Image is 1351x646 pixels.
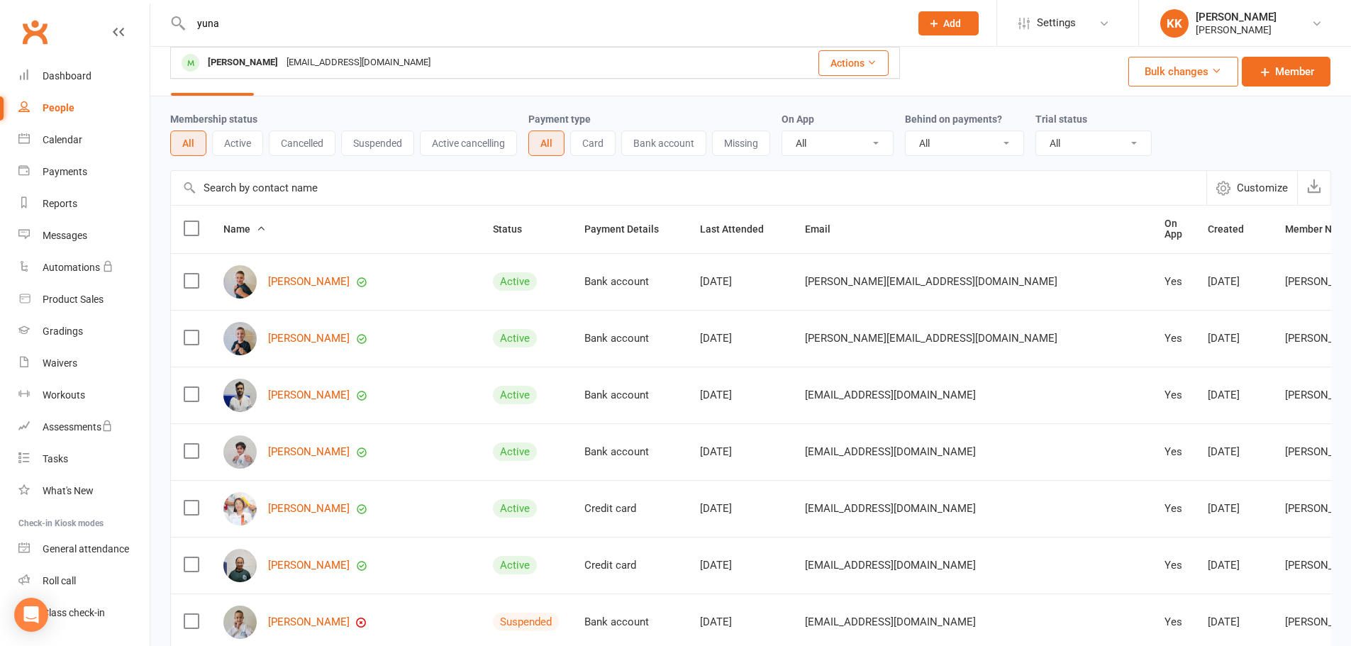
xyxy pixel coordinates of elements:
span: [EMAIL_ADDRESS][DOMAIN_NAME] [805,438,976,465]
button: Bulk changes [1128,57,1238,87]
div: General attendance [43,543,129,555]
div: Workouts [43,389,85,401]
img: Tyler [223,606,257,639]
div: [PERSON_NAME] [204,52,282,73]
div: [DATE] [700,616,779,628]
div: Active [493,499,537,518]
div: Yes [1164,333,1182,345]
div: Dashboard [43,70,91,82]
a: Messages [18,220,150,252]
a: [PERSON_NAME] [268,333,350,345]
div: Active [493,386,537,404]
input: Search... [187,13,900,33]
span: [PERSON_NAME][EMAIL_ADDRESS][DOMAIN_NAME] [805,325,1057,352]
div: [EMAIL_ADDRESS][DOMAIN_NAME] [282,52,435,73]
a: [PERSON_NAME] [268,503,350,515]
span: [EMAIL_ADDRESS][DOMAIN_NAME] [805,608,976,635]
span: Add [943,18,961,29]
a: Roll call [18,565,150,597]
button: Cancelled [269,130,335,156]
button: Status [493,221,538,238]
button: Created [1208,221,1260,238]
div: [DATE] [700,503,779,515]
div: Gradings [43,325,83,337]
a: Member [1242,57,1330,87]
div: [DATE] [1208,389,1260,401]
img: Almeer [223,435,257,469]
button: All [170,130,206,156]
div: [DATE] [700,446,779,458]
span: Settings [1037,7,1076,39]
div: Calendar [43,134,82,145]
a: Dashboard [18,60,150,92]
button: Actions [818,50,889,76]
div: Active [493,556,537,574]
a: Reports [18,188,150,220]
div: [DATE] [1208,559,1260,572]
a: Automations [18,252,150,284]
div: Payments [43,166,87,177]
div: Tasks [43,453,68,464]
a: General attendance kiosk mode [18,533,150,565]
span: [PERSON_NAME][EMAIL_ADDRESS][DOMAIN_NAME] [805,268,1057,295]
div: Roll call [43,575,76,586]
span: Payment Details [584,223,674,235]
div: Bank account [584,446,674,458]
div: Active [493,272,537,291]
div: Yes [1164,503,1182,515]
div: [DATE] [1208,446,1260,458]
div: Credit card [584,559,674,572]
img: Theodore [223,265,257,299]
div: [PERSON_NAME] [1196,23,1277,36]
div: Waivers [43,357,77,369]
img: Albert [223,322,257,355]
span: [EMAIL_ADDRESS][DOMAIN_NAME] [805,382,976,408]
div: [DATE] [1208,333,1260,345]
div: [PERSON_NAME] [1196,11,1277,23]
div: Yes [1164,389,1182,401]
a: [PERSON_NAME] [268,389,350,401]
div: Bank account [584,276,674,288]
span: Name [223,223,266,235]
a: Assessments [18,411,150,443]
img: Ather [223,379,257,412]
button: Email [805,221,846,238]
a: Workouts [18,379,150,411]
div: [DATE] [700,559,779,572]
a: [PERSON_NAME] [268,616,350,628]
span: Last Attended [700,223,779,235]
img: Jisook [223,492,257,525]
button: Active [212,130,263,156]
div: Class check-in [43,607,105,618]
label: Payment type [528,113,591,125]
th: On App [1152,206,1195,253]
span: Status [493,223,538,235]
div: Yes [1164,616,1182,628]
div: Bank account [584,333,674,345]
button: Missing [712,130,770,156]
a: Gradings [18,316,150,347]
div: Messages [43,230,87,241]
button: All [528,130,565,156]
button: Add [918,11,979,35]
div: Open Intercom Messenger [14,598,48,632]
img: Ella [223,549,257,582]
div: Active [493,329,537,347]
button: Active cancelling [420,130,517,156]
span: Member [1275,63,1314,80]
a: What's New [18,475,150,507]
div: Suspended [493,613,559,631]
div: What's New [43,485,94,496]
label: Trial status [1035,113,1087,125]
button: Last Attended [700,221,779,238]
a: Tasks [18,443,150,475]
label: On App [782,113,814,125]
div: [DATE] [700,333,779,345]
span: [EMAIL_ADDRESS][DOMAIN_NAME] [805,552,976,579]
a: Payments [18,156,150,188]
div: Assessments [43,421,113,433]
a: Calendar [18,124,150,156]
input: Search by contact name [171,171,1206,205]
span: [EMAIL_ADDRESS][DOMAIN_NAME] [805,495,976,522]
div: Product Sales [43,294,104,305]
